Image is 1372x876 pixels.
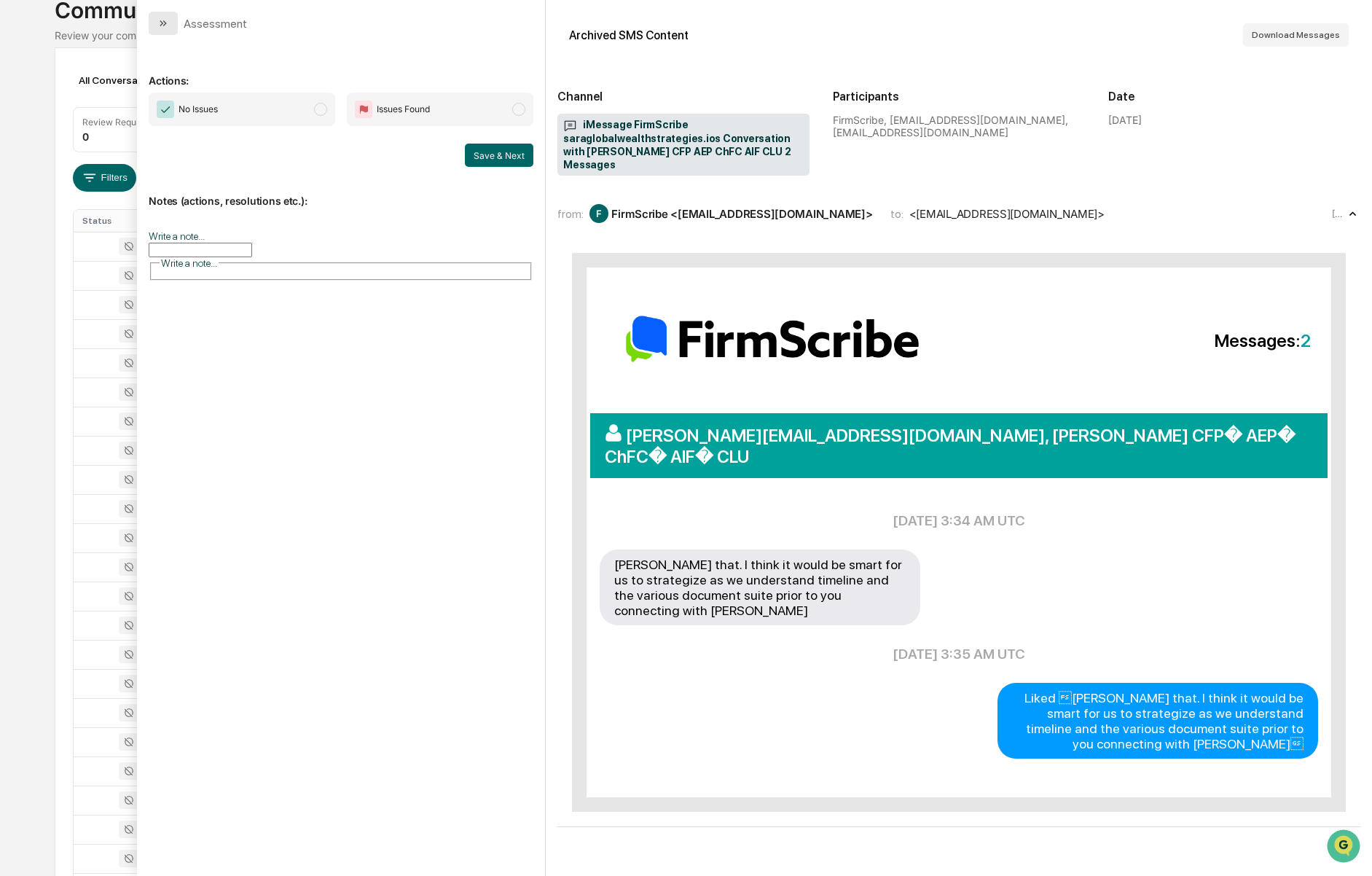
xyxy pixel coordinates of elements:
span: 2 [1301,330,1311,351]
h2: Participants [833,90,1085,103]
button: Filters [73,164,136,192]
div: [PERSON_NAME] that. I think it would be smart for us to strategize as we understand timeline and ... [600,550,920,625]
div: 🔎 [15,213,26,224]
div: Review Required [82,117,152,128]
div: <[EMAIL_ADDRESS][DOMAIN_NAME]> [909,207,1105,221]
td: [DATE] 3:34 AM UTC [599,494,1319,547]
span: from: [557,207,584,221]
button: Save & Next [465,144,533,167]
div: Assessment [184,17,247,31]
td: [DATE] 3:35 AM UTC [599,627,1319,681]
div: We're offline, we'll be back soon [50,126,190,138]
span: Download Messages [1252,30,1340,40]
button: Download Messages [1243,23,1349,47]
div: 0 [82,130,89,143]
time: Saturday, August 9, 2025 at 5:00:07 AM [1332,208,1346,219]
div: FirmScribe <[EMAIL_ADDRESS][DOMAIN_NAME]> [611,207,872,221]
div: Liked [PERSON_NAME] that. I think it would be smart for us to strategize as we understand timelin... [997,683,1318,759]
img: Checkmark [157,101,174,118]
span: No Issues [179,102,218,117]
span: to: [890,207,903,221]
span: Pylon [145,247,176,258]
span: iMessage FirmScribe saraglobalwealthstrategies.ios Conversation with [PERSON_NAME] CFP AEP ChFC A... [563,118,804,172]
iframe: Open customer support [1325,828,1365,867]
div: [PERSON_NAME][EMAIL_ADDRESS][DOMAIN_NAME], [PERSON_NAME] CFP� AEP� ChFC� AIF� CLU [590,413,1328,478]
div: All Conversations [73,69,183,92]
span: Attestations [120,184,181,198]
span: Messages: [960,330,1311,351]
th: Status [74,210,168,232]
h2: Channel [557,90,810,103]
h2: Date [1108,90,1360,103]
p: Notes (actions, resolutions etc.): [149,177,533,207]
label: Write a note... [149,230,205,242]
a: 🖐️Preclearance [9,178,100,204]
div: 🖐️ [15,185,26,197]
img: logo-email.png [607,299,937,379]
img: user_icon.png [605,424,626,442]
p: Actions: [149,57,533,87]
span: Data Lookup [29,211,92,226]
div: F [589,204,608,223]
span: Write a note... [161,257,217,269]
div: Archived SMS Content [569,28,689,42]
a: 🗄️Attestations [100,178,187,204]
p: How can we help? [15,31,265,54]
div: FirmScribe, [EMAIL_ADDRESS][DOMAIN_NAME], [EMAIL_ADDRESS][DOMAIN_NAME] [833,114,1085,138]
input: Clear [38,66,240,82]
div: Start new chat [50,112,239,126]
div: Review your communication records across channels [55,29,1317,42]
span: Preclearance [29,184,94,198]
img: 1746055101610-c473b297-6a78-478c-a979-82029cc54cd1 [15,112,41,138]
div: 🗄️ [106,185,117,197]
div: [DATE] [1108,114,1142,126]
img: Flag [355,101,372,118]
a: Powered byPylon [103,246,176,258]
span: Issues Found [377,102,430,117]
button: Start new chat [248,116,265,133]
a: 🔎Data Lookup [9,206,98,232]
